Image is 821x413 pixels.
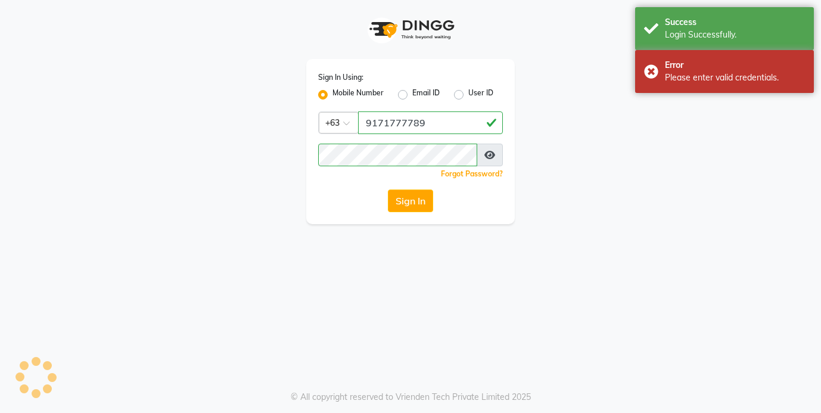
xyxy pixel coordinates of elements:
[332,88,384,102] label: Mobile Number
[665,72,805,84] div: Please enter valid credentials.
[318,72,363,83] label: Sign In Using:
[441,169,503,178] a: Forgot Password?
[665,16,805,29] div: Success
[412,88,440,102] label: Email ID
[363,12,458,47] img: logo1.svg
[468,88,493,102] label: User ID
[358,111,503,134] input: Username
[665,59,805,72] div: Error
[318,144,477,166] input: Username
[388,190,433,212] button: Sign In
[665,29,805,41] div: Login Successfully.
